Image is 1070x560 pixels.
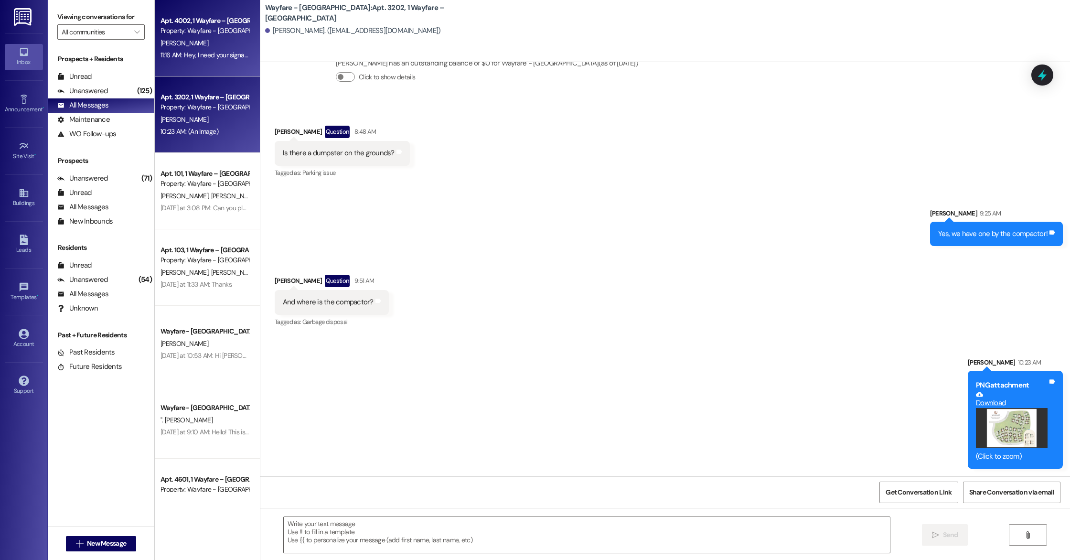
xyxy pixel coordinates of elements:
[57,72,92,82] div: Unread
[57,303,98,313] div: Unknown
[160,26,249,36] div: Property: Wayfare - [GEOGRAPHIC_DATA]
[57,129,116,139] div: WO Follow-ups
[1016,357,1041,367] div: 10:23 AM
[48,330,154,340] div: Past + Future Residents
[352,276,374,286] div: 9:51 AM
[922,524,968,546] button: Send
[265,3,456,23] b: Wayfare - [GEOGRAPHIC_DATA]: Apt. 3202, 1 Wayfare – [GEOGRAPHIC_DATA]
[66,536,137,551] button: New Message
[275,275,389,290] div: [PERSON_NAME]
[57,115,110,125] div: Maintenance
[938,229,1048,239] div: Yes, we have one by the compactor!
[57,100,108,110] div: All Messages
[160,179,249,189] div: Property: Wayfare - [GEOGRAPHIC_DATA]
[160,204,357,212] div: [DATE] at 3:08 PM: Can you please tell me what time our sprinklers run?
[160,268,211,277] span: [PERSON_NAME]
[139,171,154,186] div: (71)
[5,279,43,305] a: Templates •
[976,380,1029,390] b: PNG attachment
[879,482,958,503] button: Get Conversation Link
[48,54,154,64] div: Prospects + Residents
[14,8,33,26] img: ResiDesk Logo
[886,487,952,497] span: Get Conversation Link
[160,326,249,336] div: Wayfare - [GEOGRAPHIC_DATA]
[275,315,389,329] div: Tagged as:
[976,452,1048,462] div: (Click to zoom)
[87,538,126,549] span: New Message
[160,351,749,360] div: [DATE] at 10:53 AM: Hi [PERSON_NAME], this is [PERSON_NAME] with Wayfare. I just wanted to check ...
[57,260,92,270] div: Unread
[57,10,145,24] label: Viewing conversations for
[160,115,208,124] span: [PERSON_NAME]
[160,169,249,179] div: Apt. 101, 1 Wayfare – [GEOGRAPHIC_DATA]
[943,530,958,540] span: Send
[57,347,115,357] div: Past Residents
[160,102,249,112] div: Property: Wayfare - [GEOGRAPHIC_DATA]
[283,297,374,307] div: And where is the compactor?
[932,531,939,539] i: 
[48,243,154,253] div: Residents
[160,339,208,348] span: [PERSON_NAME]
[968,357,1063,371] div: [PERSON_NAME]
[135,84,154,98] div: (125)
[57,202,108,212] div: All Messages
[48,156,154,166] div: Prospects
[5,138,43,164] a: Site Visit •
[302,169,336,177] span: Parking issue
[325,126,350,138] div: Question
[160,403,249,413] div: Wayfare - [GEOGRAPHIC_DATA]
[976,408,1048,448] button: Zoom image
[963,482,1060,503] button: Share Conversation via email
[5,44,43,70] a: Inbox
[57,362,122,372] div: Future Residents
[336,58,638,68] div: [PERSON_NAME] has an outstanding balance of $0 for Wayfare - [GEOGRAPHIC_DATA] (as of [DATE])
[265,26,441,36] div: [PERSON_NAME]. ([EMAIL_ADDRESS][DOMAIN_NAME])
[160,255,249,265] div: Property: Wayfare - [GEOGRAPHIC_DATA]
[160,416,213,424] span: ". [PERSON_NAME]
[5,185,43,211] a: Buildings
[57,275,108,285] div: Unanswered
[302,318,348,326] span: Garbage disposal
[160,428,892,436] div: [DATE] at 9:10 AM: Hello! This is [PERSON_NAME] with Wayfare [GEOGRAPHIC_DATA] Apartments. I just...
[160,92,249,102] div: Apt. 3202, 1 Wayfare – [GEOGRAPHIC_DATA]
[134,28,139,36] i: 
[352,127,376,137] div: 8:48 AM
[160,280,232,289] div: [DATE] at 11:33 AM: Thanks
[34,151,36,158] span: •
[5,232,43,258] a: Leads
[1024,531,1031,539] i: 
[160,245,249,255] div: Apt. 103, 1 Wayfare – [GEOGRAPHIC_DATA]
[62,24,129,40] input: All communities
[136,272,154,287] div: (54)
[930,208,1063,222] div: [PERSON_NAME]
[359,72,415,82] label: Click to show details
[160,474,249,485] div: Apt. 4601, 1 Wayfare – [GEOGRAPHIC_DATA]
[57,188,92,198] div: Unread
[76,540,83,548] i: 
[160,192,211,200] span: [PERSON_NAME]
[160,39,208,47] span: [PERSON_NAME]
[160,127,218,136] div: 10:23 AM: (An Image)
[976,391,1048,408] a: Download
[43,105,44,111] span: •
[5,373,43,398] a: Support
[57,173,108,183] div: Unanswered
[57,289,108,299] div: All Messages
[57,216,113,226] div: New Inbounds
[283,148,395,158] div: Is there a dumpster on the grounds?
[5,326,43,352] a: Account
[211,268,258,277] span: [PERSON_NAME]
[160,51,474,59] div: 11:16 AM: Hey, I need your signature for your renewal lease! I just sent another link to your ema...
[211,192,258,200] span: [PERSON_NAME]
[160,485,249,495] div: Property: Wayfare - [GEOGRAPHIC_DATA]
[57,86,108,96] div: Unanswered
[325,275,350,287] div: Question
[160,16,249,26] div: Apt. 4002, 1 Wayfare – [GEOGRAPHIC_DATA]
[969,487,1054,497] span: Share Conversation via email
[275,126,410,141] div: [PERSON_NAME]
[977,208,1001,218] div: 9:25 AM
[37,292,38,299] span: •
[275,166,410,180] div: Tagged as:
